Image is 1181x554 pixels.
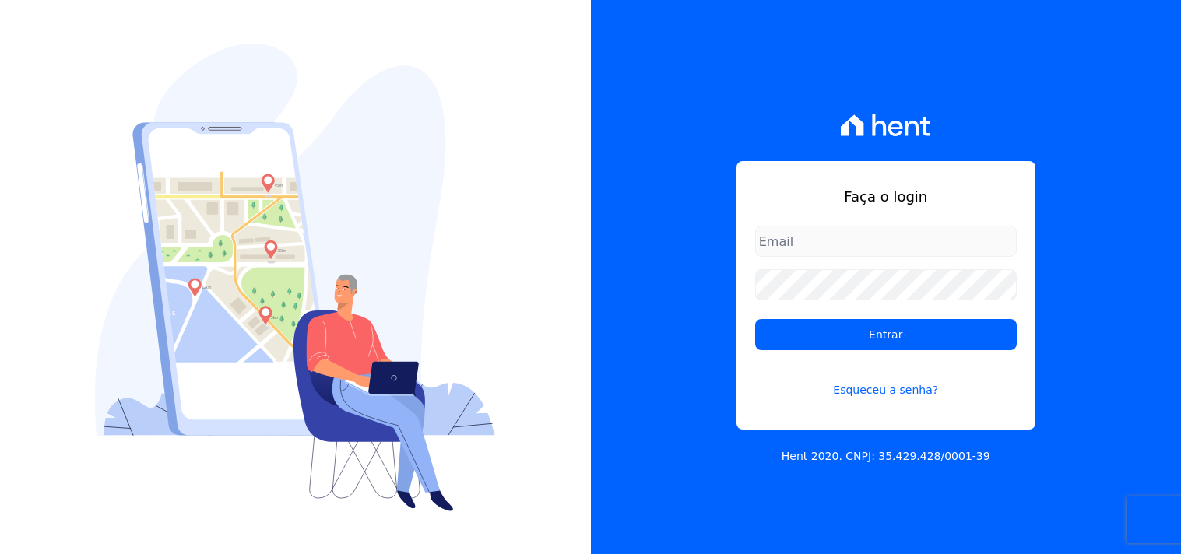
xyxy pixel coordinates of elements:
[95,44,495,511] img: Login
[755,363,1017,398] a: Esqueceu a senha?
[755,186,1017,207] h1: Faça o login
[755,226,1017,257] input: Email
[782,448,990,465] p: Hent 2020. CNPJ: 35.429.428/0001-39
[755,319,1017,350] input: Entrar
